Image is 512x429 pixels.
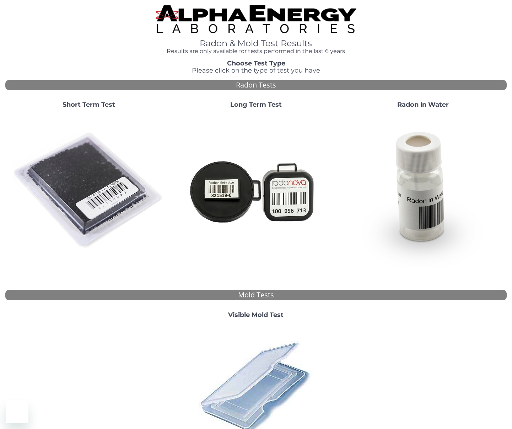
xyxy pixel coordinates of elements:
[228,311,284,319] strong: Visible Mold Test
[156,5,356,33] img: TightCrop.jpg
[179,114,332,267] img: Radtrak2vsRadtrak3.jpg
[397,101,449,108] strong: Radon in Water
[5,80,507,90] div: Radon Tests
[6,401,28,423] iframe: Button to launch messaging window
[156,39,356,48] h1: Radon & Mold Test Results
[63,101,115,108] strong: Short Term Test
[156,48,356,54] h4: Results are only available for tests performed in the last 6 years
[230,101,282,108] strong: Long Term Test
[347,114,500,267] img: RadoninWater.jpg
[192,67,320,74] span: Please click on the type of test you have
[5,290,507,300] div: Mold Tests
[12,114,165,267] img: ShortTerm.jpg
[227,59,285,67] strong: Choose Test Type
